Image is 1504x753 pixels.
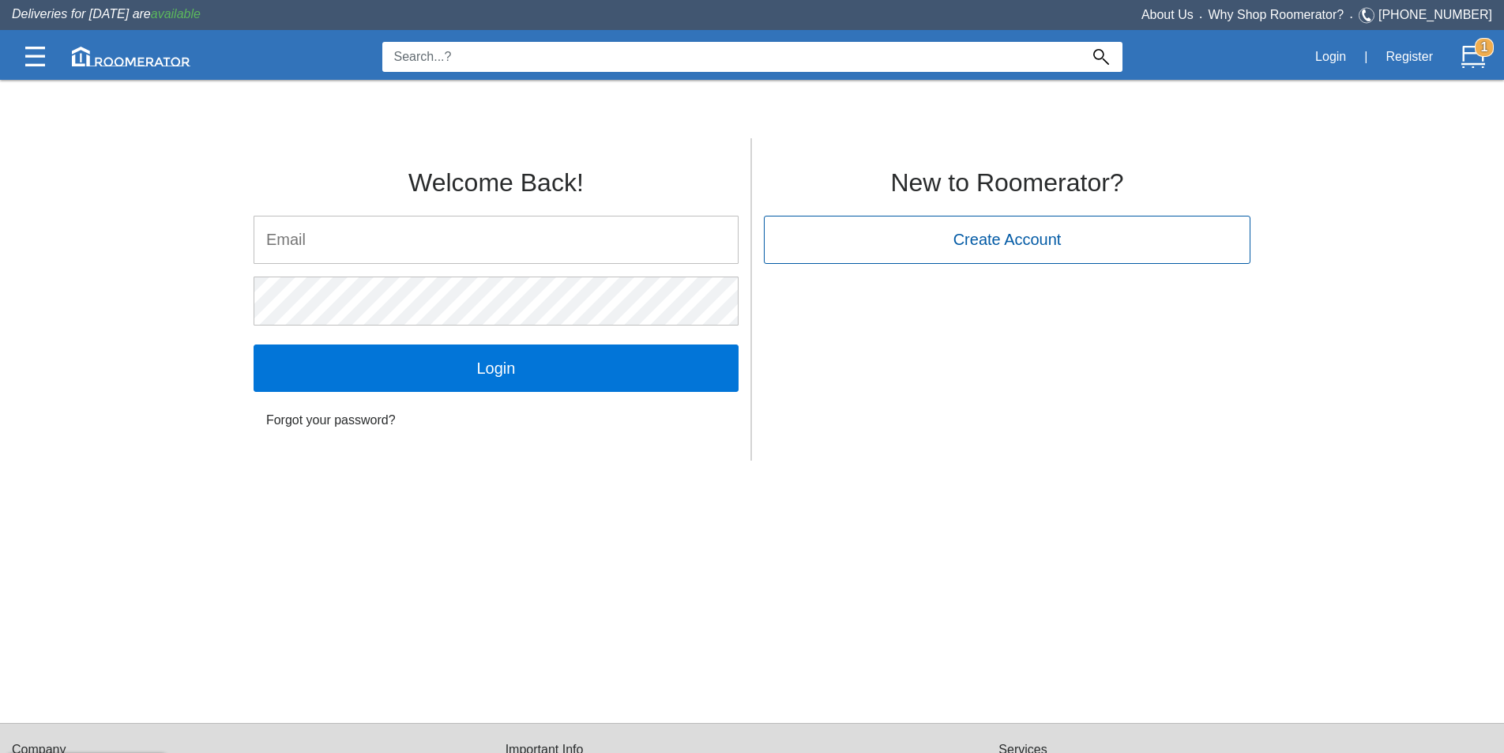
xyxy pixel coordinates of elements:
img: Categories.svg [25,47,45,66]
strong: 1 [1475,38,1494,57]
button: Register [1377,40,1442,73]
input: Search...? [382,42,1080,72]
span: Deliveries for [DATE] are [12,7,201,21]
button: Create Account [764,216,1250,263]
a: About Us [1141,8,1194,21]
h2: New to Roomerator? [764,169,1250,197]
img: Telephone.svg [1359,6,1378,25]
input: Email [254,216,738,263]
span: • [1344,13,1359,21]
img: roomerator-logo.svg [72,47,190,66]
a: Forgot your password? [254,405,739,436]
a: Why Shop Roomerator? [1209,8,1344,21]
a: [PHONE_NUMBER] [1378,8,1492,21]
div: | [1355,40,1377,74]
h2: Welcome Back! [254,169,739,197]
button: Login [1307,40,1355,73]
input: Login [254,344,739,392]
span: available [151,7,201,21]
span: • [1194,13,1209,21]
img: Cart.svg [1461,45,1485,69]
img: Search_Icon.svg [1093,49,1109,65]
